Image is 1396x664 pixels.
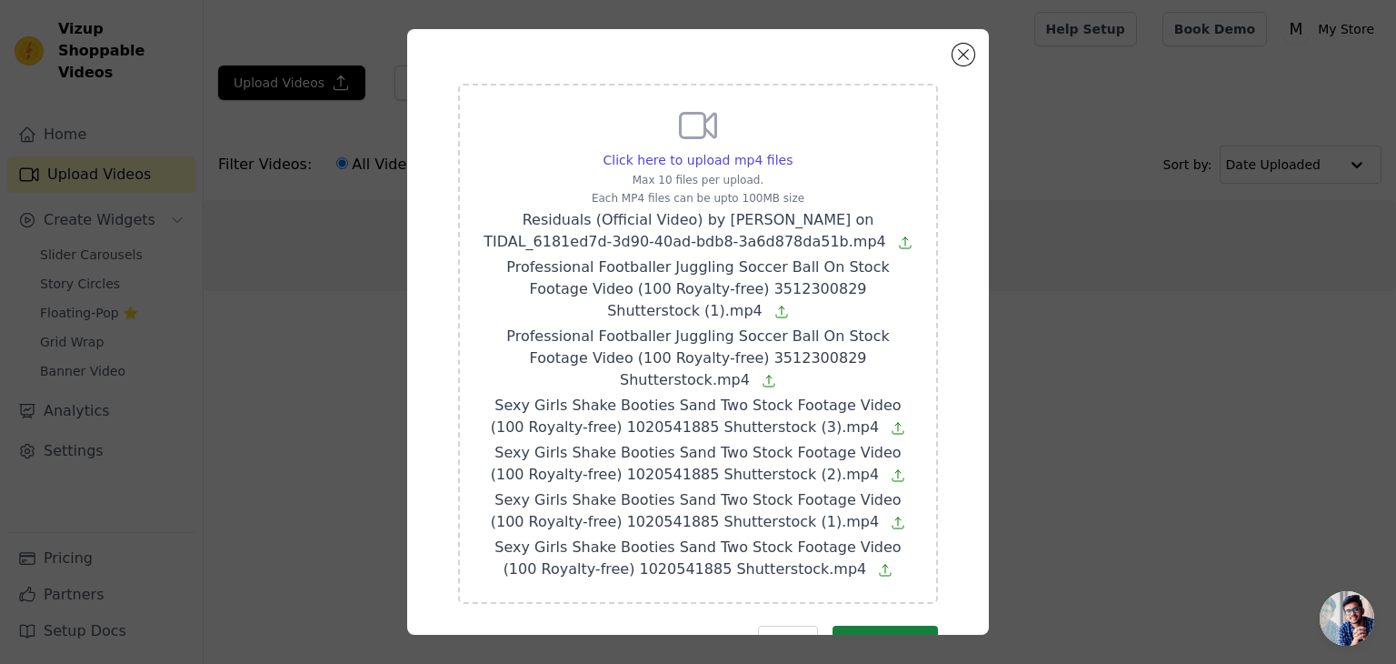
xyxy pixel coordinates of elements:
[952,44,974,65] button: Close modal
[491,491,902,530] span: Sexy Girls Shake Booties Sand Two Stock Footage Video (100 Royalty-free) 1020541885 Shutterstock ...
[833,626,938,657] button: Submit
[491,444,902,483] span: Sexy Girls Shake Booties Sand Two Stock Footage Video (100 Royalty-free) 1020541885 Shutterstock ...
[758,626,819,657] button: Cancel
[482,173,914,187] p: Max 10 files per upload.
[1320,591,1374,646] a: Open chat
[506,327,889,388] span: Professional Footballer Juggling Soccer Ball On Stock Footage Video (100 Royalty-free) 3512300829...
[494,538,901,578] span: Sexy Girls Shake Booties Sand Two Stock Footage Video (100 Royalty-free) 1020541885 Shutterstock.mp4
[484,211,886,250] span: Residuals (Official Video) by [PERSON_NAME] on TIDAL_6181ed7d-3d90-40ad-bdb8-3a6d878da51b.mp4
[506,258,889,319] span: Professional Footballer Juggling Soccer Ball On Stock Footage Video (100 Royalty-free) 3512300829...
[482,191,914,206] p: Each MP4 files can be upto 100MB size
[491,397,902,436] span: Sexy Girls Shake Booties Sand Two Stock Footage Video (100 Royalty-free) 1020541885 Shutterstock ...
[603,153,793,167] span: Click here to upload mp4 files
